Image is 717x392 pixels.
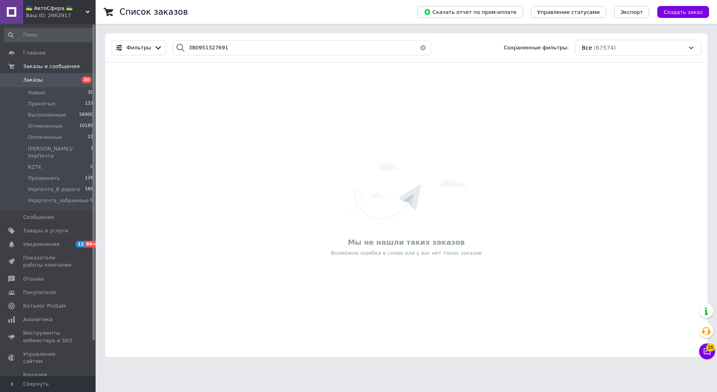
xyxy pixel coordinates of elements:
[82,76,92,83] span: 30
[415,40,431,56] button: Очистить
[347,163,466,219] img: Ничего не найдено
[76,241,85,248] span: 12
[172,40,431,56] input: Поиск по номеру заказа, ФИО покупателя, номеру телефона, Email, номеру накладной
[594,45,615,51] span: (67574)
[23,330,74,344] span: Инструменты вебмастера и SEO
[424,8,517,16] span: Скачать отчет по пром-оплате
[28,89,45,96] span: Новые
[88,89,93,96] span: 30
[614,6,649,18] button: Экспорт
[699,343,715,359] button: Чат с покупателем16
[23,316,53,323] span: Аналитика
[23,275,44,283] span: Отзывы
[85,186,93,193] span: 166
[90,197,93,204] span: 0
[706,343,715,351] span: 16
[90,164,93,171] span: 0
[28,175,60,182] span: Прозвонить
[537,9,600,15] span: Управление статусами
[85,175,93,182] span: 128
[109,237,703,247] div: Мы не нашли таких заказов
[504,44,569,52] span: Сохраненные фильтры:
[23,289,56,296] span: Покупатели
[28,145,90,160] span: [PERSON_NAME]/УкрПочта
[23,371,74,386] span: Кошелек компании
[28,186,80,193] span: Укрпочта_В дороге
[23,63,80,70] span: Заказы и сообщения
[109,250,703,257] div: Возможно ошибка в слове или у вас нет таких заказов
[23,49,45,57] span: Главная
[26,5,86,12] span: 🇺🇦 АвтоСфера 🇺🇦
[85,241,98,248] span: 99+
[90,145,93,160] span: 7
[23,76,43,84] span: Заказы
[28,100,55,107] span: Принятые
[664,9,703,15] span: Создать заказ
[4,28,94,42] input: Поиск
[28,111,66,119] span: Выполненные
[531,6,606,18] button: Управление статусами
[28,197,89,204] span: Укррпочта_забранные
[28,164,41,171] span: RZTK
[127,44,151,52] span: Фильтры
[79,111,93,119] span: 56900
[582,44,592,52] span: Все
[621,9,643,15] span: Экспорт
[23,302,66,310] span: Каталог ProSale
[649,9,709,15] a: Создать заказ
[28,134,62,141] span: Оплаченные
[23,214,54,221] span: Сообщения
[417,6,523,18] button: Скачать отчет по пром-оплате
[28,123,63,130] span: Отмененные
[88,134,93,141] span: 21
[23,254,74,269] span: Показатели работы компании
[23,351,74,365] span: Управление сайтом
[26,12,96,19] div: Ваш ID: 2662917
[85,100,93,107] span: 137
[23,241,59,248] span: Уведомления
[79,123,93,130] span: 10185
[657,6,709,18] button: Создать заказ
[23,227,68,234] span: Товары и услуги
[119,7,188,17] h1: Список заказов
